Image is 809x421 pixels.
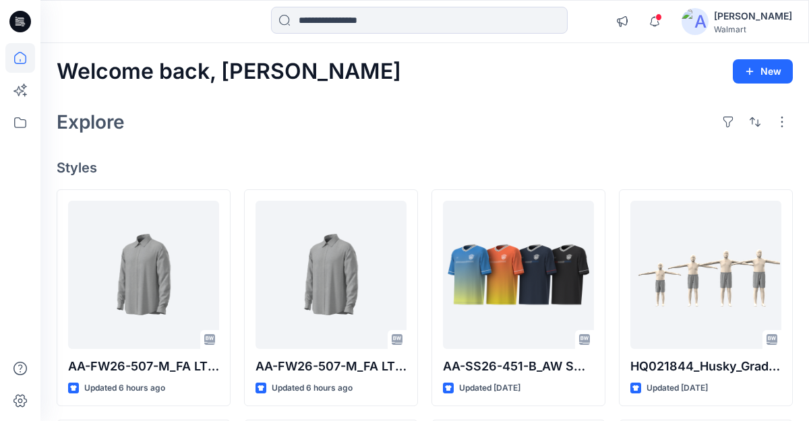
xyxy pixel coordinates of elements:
[443,357,594,376] p: AA-SS26-451-B_AW SOCCER TEE
[630,357,781,376] p: HQ021844_Husky_Graded Nest_WN Soft Cargo Short
[630,201,781,349] a: HQ021844_Husky_Graded Nest_WN Soft Cargo Short
[256,357,407,376] p: AA-FW26-507-M_FA LT INDIGO DENIM LS SHIRT
[68,357,219,376] p: AA-FW26-507-M_FA LT INDIGO DENIM LS SHIRT
[714,24,792,34] div: Walmart
[84,381,165,395] p: Updated 6 hours ago
[682,8,709,35] img: avatar
[57,111,125,133] h2: Explore
[57,160,793,176] h4: Styles
[57,59,401,84] h2: Welcome back, [PERSON_NAME]
[256,201,407,349] a: AA-FW26-507-M_FA LT INDIGO DENIM LS SHIRT
[714,8,792,24] div: [PERSON_NAME]
[733,59,793,84] button: New
[459,381,520,395] p: Updated [DATE]
[272,381,353,395] p: Updated 6 hours ago
[68,201,219,349] a: AA-FW26-507-M_FA LT INDIGO DENIM LS SHIRT
[443,201,594,349] a: AA-SS26-451-B_AW SOCCER TEE
[647,381,708,395] p: Updated [DATE]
